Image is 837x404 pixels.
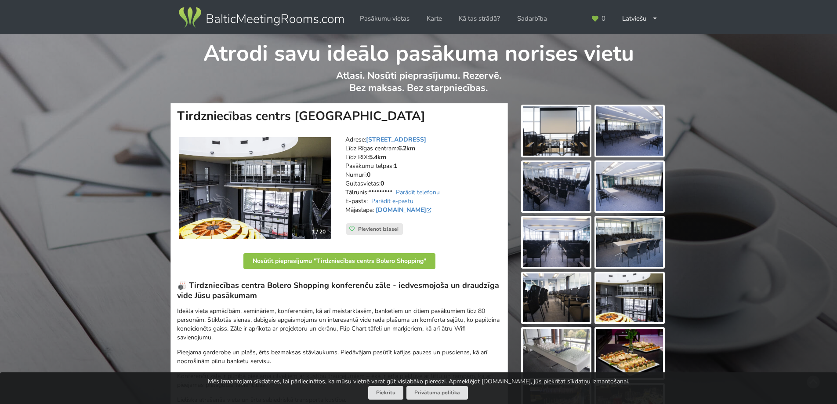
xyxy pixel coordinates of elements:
[596,273,663,323] img: Tirdzniecības centrs Bolero Shopping | Rīga | Pasākumu vieta - galerijas bilde
[420,10,448,27] a: Karte
[406,386,468,400] a: Privātuma politika
[177,5,345,30] img: Baltic Meeting Rooms
[354,10,416,27] a: Pasākumu vietas
[394,162,397,170] strong: 1
[368,386,403,400] button: Piekrītu
[369,153,386,161] strong: 5.4km
[596,218,663,267] img: Tirdzniecības centrs Bolero Shopping | Rīga | Pasākumu vieta - galerijas bilde
[453,10,506,27] a: Kā tas strādā?
[170,103,508,129] h1: Tirdzniecības centrs [GEOGRAPHIC_DATA]
[523,106,590,156] img: Tirdzniecības centrs Bolero Shopping | Rīga | Pasākumu vieta - galerijas bilde
[171,34,666,68] h1: Atrodi savu ideālo pasākuma norises vietu
[376,206,433,214] a: [DOMAIN_NAME]
[366,135,426,144] a: [STREET_ADDRESS]
[179,137,331,239] img: Konferenču zāle | Rīga | Tirdzniecības centrs Bolero Shopping
[371,197,413,205] a: Parādīt e-pastu
[367,171,370,179] strong: 0
[358,226,399,233] span: Pievienot izlasei
[380,179,384,188] strong: 0
[596,329,663,378] img: Tirdzniecības centrs Bolero Shopping | Rīga | Pasākumu vieta - galerijas bilde
[511,10,553,27] a: Sadarbība
[177,280,501,301] h3: 🎳 Tirdzniecības centra Bolero Shopping konferenču zāle - iedvesmojoša un draudzīga vide Jūsu pasā...
[398,144,415,153] strong: 6.2km
[523,329,590,378] img: Tirdzniecības centrs Bolero Shopping | Rīga | Pasākumu vieta - galerijas bilde
[596,162,663,211] img: Tirdzniecības centrs Bolero Shopping | Rīga | Pasākumu vieta - galerijas bilde
[307,225,331,238] div: 1 / 20
[345,135,501,223] address: Adrese: Līdz Rīgas centram: Līdz RIX: Pasākumu telpas: Numuri: Gultasvietas: Tālrunis: E-pasts: M...
[243,253,435,269] button: Nosūtīt pieprasījumu "Tirdzniecības centrs Bolero Shopping"
[616,10,664,27] div: Latviešu
[523,273,590,323] img: Tirdzniecības centrs Bolero Shopping | Rīga | Pasākumu vieta - galerijas bilde
[596,106,663,156] img: Tirdzniecības centrs Bolero Shopping | Rīga | Pasākumu vieta - galerijas bilde
[396,188,440,197] a: Parādīt telefonu
[523,162,590,211] img: Tirdzniecības centrs Bolero Shopping | Rīga | Pasākumu vieta - galerijas bilde
[171,69,666,103] p: Atlasi. Nosūti pieprasījumu. Rezervē. Bez maksas. Bez starpniecības.
[177,348,501,366] p: Pieejama garderobe un plašs, ērts bezmaksas stāvlaukums. Piedāvājam pasūtīt kafijas pauzes un pus...
[179,137,331,239] a: Konferenču zāle | Rīga | Tirdzniecības centrs Bolero Shopping 1 / 20
[523,218,590,267] img: Tirdzniecības centrs Bolero Shopping | Rīga | Pasākumu vieta - galerijas bilde
[177,372,501,389] p: Konferenču zāle ir pilnībā pieejama cilvēkiem ar kustību traucējumiem – ēkā ir ērta piekļuve ar l...
[177,307,501,342] p: Ideāla vieta apmācībām, semināriem, konferencēm, kā arī meistarklasēm, banketiem un citiem pasāku...
[601,15,605,22] span: 0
